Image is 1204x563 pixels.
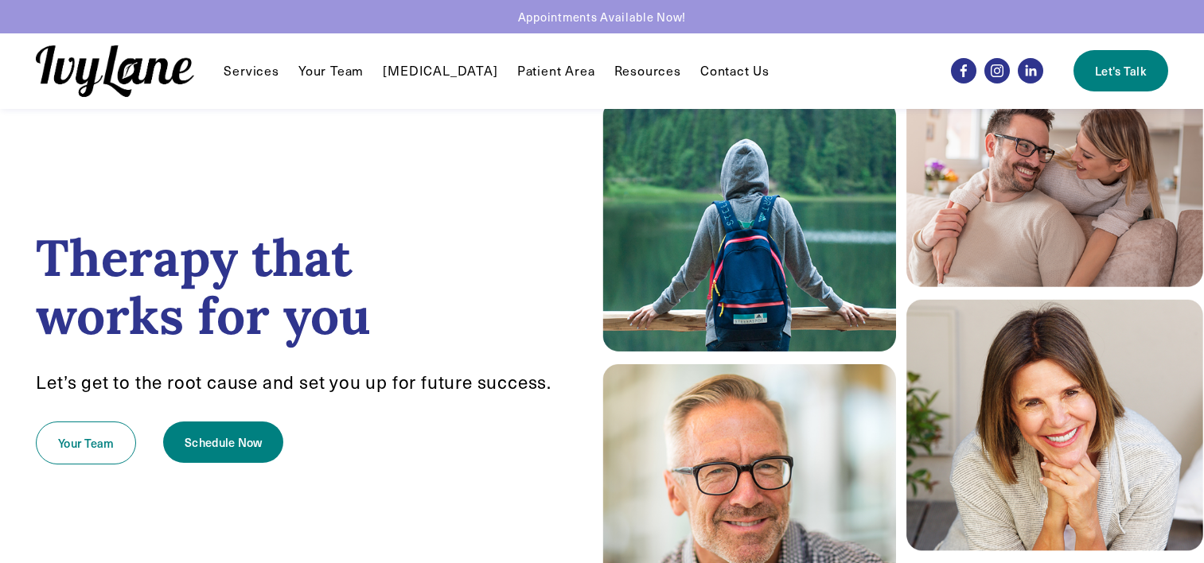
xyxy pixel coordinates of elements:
[36,370,551,394] span: Let’s get to the root cause and set you up for future success.
[224,61,279,80] a: folder dropdown
[700,61,770,80] a: Contact Us
[36,45,193,97] img: Ivy Lane Counseling &mdash; Therapy that works for you
[383,61,497,80] a: [MEDICAL_DATA]
[984,58,1010,83] a: Instagram
[224,63,279,80] span: Services
[614,63,681,80] span: Resources
[614,61,681,80] a: folder dropdown
[1073,50,1167,91] a: Let's Talk
[36,225,371,348] strong: Therapy that works for you
[951,58,976,83] a: Facebook
[1018,58,1043,83] a: LinkedIn
[36,421,136,464] a: Your Team
[517,61,595,80] a: Patient Area
[163,421,283,463] a: Schedule Now
[298,61,364,80] a: Your Team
